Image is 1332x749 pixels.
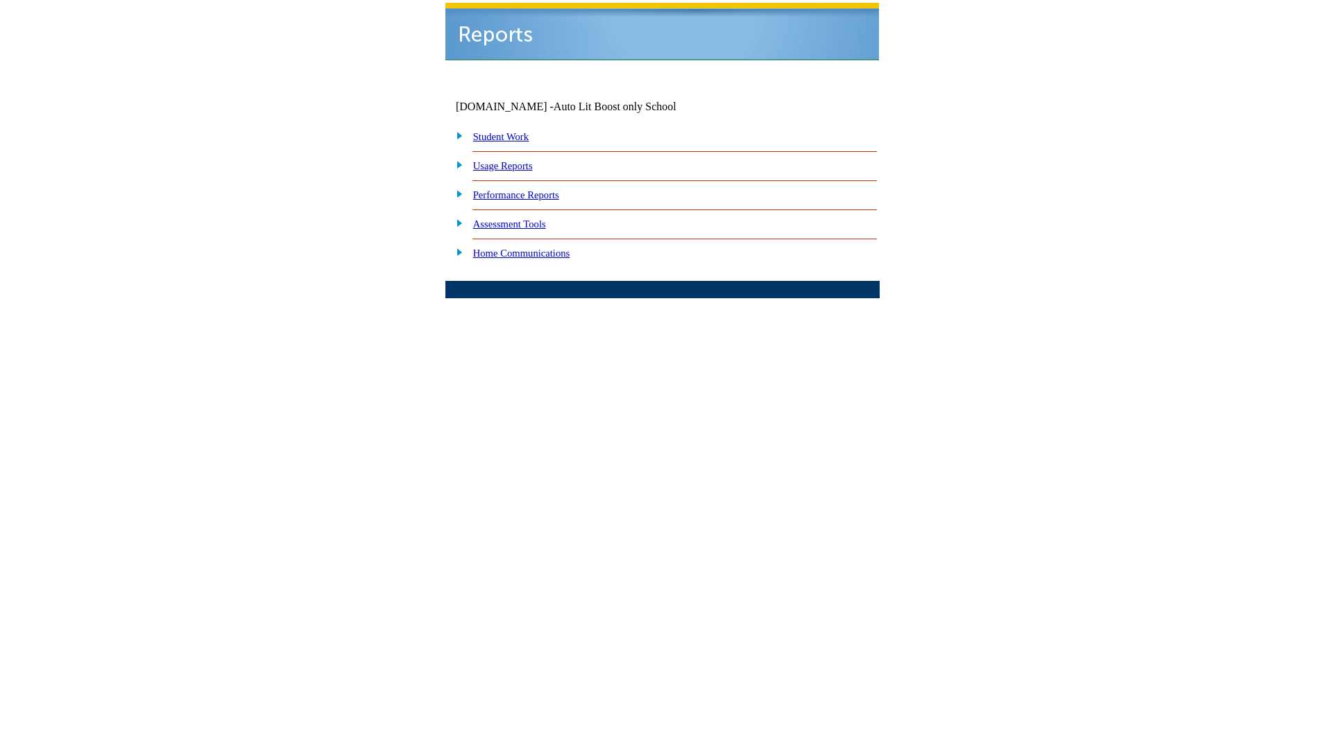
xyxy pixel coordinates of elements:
[554,101,676,112] nobr: Auto Lit Boost only School
[449,246,463,258] img: plus.gif
[449,216,463,229] img: plus.gif
[473,248,570,259] a: Home Communications
[449,187,463,200] img: plus.gif
[473,160,533,171] a: Usage Reports
[473,131,529,142] a: Student Work
[456,101,711,113] td: [DOMAIN_NAME] -
[445,3,879,60] img: header
[473,218,546,230] a: Assessment Tools
[473,189,559,200] a: Performance Reports
[449,158,463,171] img: plus.gif
[449,129,463,141] img: plus.gif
